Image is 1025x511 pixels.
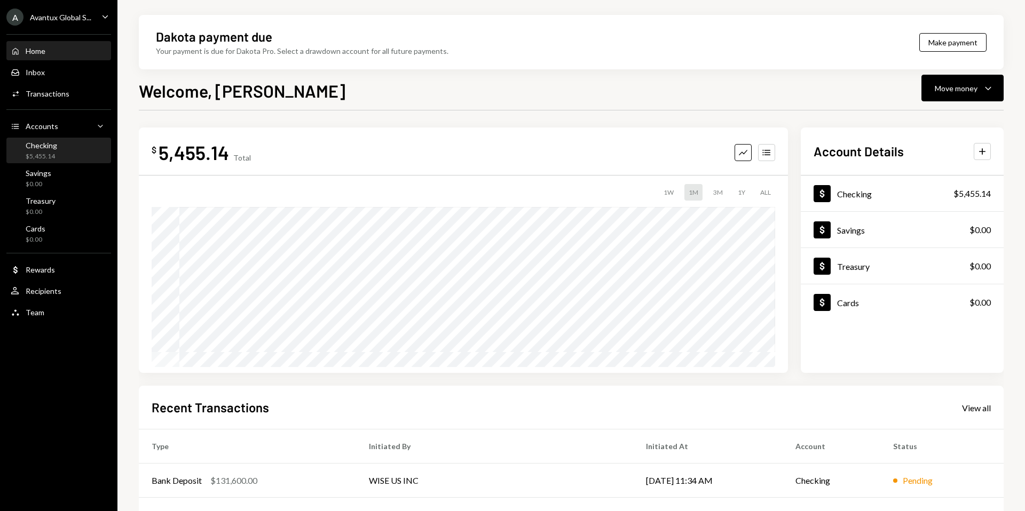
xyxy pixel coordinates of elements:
[6,260,111,279] a: Rewards
[962,402,991,413] a: View all
[6,84,111,103] a: Transactions
[633,429,783,464] th: Initiated At
[152,474,202,487] div: Bank Deposit
[26,46,45,55] div: Home
[6,62,111,82] a: Inbox
[26,141,57,150] div: Checking
[356,429,633,464] th: Initiated By
[26,68,45,77] div: Inbox
[919,33,987,52] button: Make payment
[30,13,91,22] div: Avantux Global S...
[801,212,1004,247] a: Savings$0.00
[26,235,45,244] div: $0.00
[953,187,991,200] div: $5,455.14
[837,298,859,308] div: Cards
[903,474,933,487] div: Pending
[26,207,56,217] div: $0.00
[969,260,991,273] div: $0.00
[837,189,872,199] div: Checking
[210,474,257,487] div: $131,600.00
[969,296,991,309] div: $0.00
[6,165,111,191] a: Savings$0.00
[152,145,156,155] div: $
[26,196,56,205] div: Treasury
[156,45,448,57] div: Your payment is due for Dakota Pro. Select a drawdown account for all future payments.
[684,184,703,201] div: 1M
[156,28,272,45] div: Dakota payment due
[6,9,23,26] div: A
[6,302,111,322] a: Team
[6,41,111,60] a: Home
[633,464,783,498] td: [DATE] 11:34 AM
[356,464,633,498] td: WISE US INC
[26,224,45,233] div: Cards
[814,142,904,160] h2: Account Details
[962,403,991,413] div: View all
[734,184,750,201] div: 1Y
[756,184,775,201] div: ALL
[969,223,991,236] div: $0.00
[6,221,111,246] a: Cards$0.00
[26,152,57,161] div: $5,455.14
[139,429,356,464] th: Type
[6,116,111,135] a: Accounts
[801,284,1004,320] a: Cards$0.00
[783,464,880,498] td: Checking
[139,80,345,101] h1: Welcome, [PERSON_NAME]
[659,184,678,201] div: 1W
[26,286,61,296] div: Recipients
[26,122,58,131] div: Accounts
[935,83,977,94] div: Move money
[801,175,1004,211] a: Checking$5,455.14
[152,398,269,416] h2: Recent Transactions
[709,184,727,201] div: 3M
[801,248,1004,284] a: Treasury$0.00
[837,261,870,272] div: Treasury
[233,153,251,162] div: Total
[26,169,51,178] div: Savings
[6,193,111,219] a: Treasury$0.00
[26,180,51,189] div: $0.00
[880,429,1004,464] th: Status
[26,265,55,274] div: Rewards
[783,429,880,464] th: Account
[26,308,44,317] div: Team
[921,75,1004,101] button: Move money
[6,281,111,300] a: Recipients
[159,140,229,164] div: 5,455.14
[26,89,69,98] div: Transactions
[6,138,111,163] a: Checking$5,455.14
[837,225,865,235] div: Savings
